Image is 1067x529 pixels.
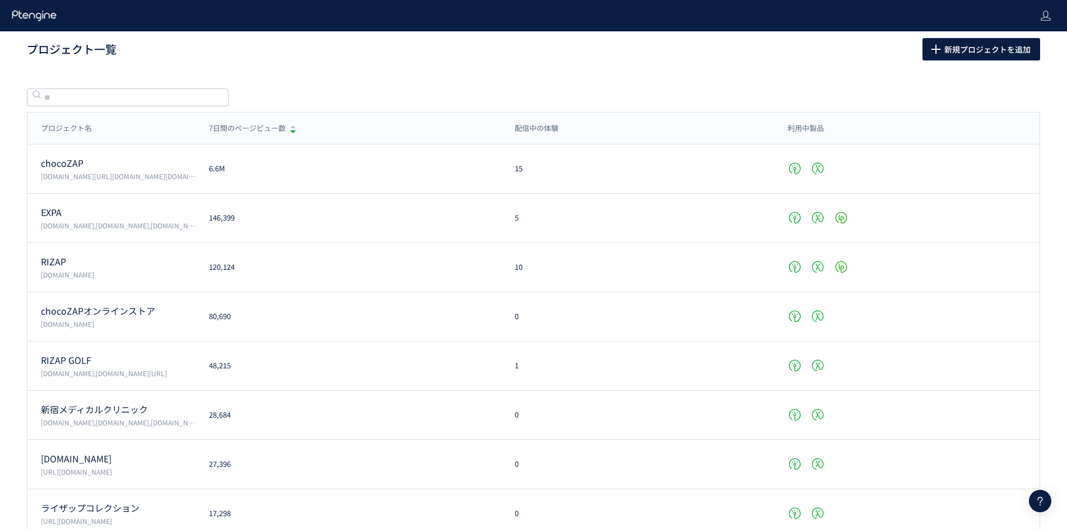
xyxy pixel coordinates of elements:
[501,508,774,519] div: 0
[41,305,195,317] p: chocoZAPオンラインストア
[41,221,195,230] p: vivana.jp,expa-official.jp,reserve-expa.jp
[41,319,195,329] p: chocozap.shop
[209,123,286,134] span: 7日間のページビュー数
[41,418,195,427] p: shinjuku3chome-medical.jp,shinjuku3-mc.reserve.ne.jp,www.shinjukumc.com/,shinjukumc.net/,smc-glp1...
[195,311,501,322] div: 80,690
[501,361,774,371] div: 1
[195,213,501,223] div: 146,399
[195,262,501,273] div: 120,124
[41,206,195,219] p: EXPA
[501,163,774,174] div: 15
[501,410,774,420] div: 0
[41,467,195,476] p: https://medical.chocozap.jp
[944,38,1031,60] span: 新規プロジェクトを追加
[195,508,501,519] div: 17,298
[41,516,195,526] p: https://shop.rizap.jp/
[195,410,501,420] div: 28,684
[195,163,501,174] div: 6.6M
[501,459,774,470] div: 0
[501,311,774,322] div: 0
[41,452,195,465] p: medical.chocozap.jp
[41,157,195,170] p: chocoZAP
[195,361,501,371] div: 48,215
[41,171,195,181] p: chocozap.jp/,zap-id.jp/,web.my-zap.jp/,liff.campaign.chocozap.sumiyoku.jp/
[41,403,195,416] p: 新宿メディカルクリニック
[41,354,195,367] p: RIZAP GOLF
[922,38,1040,60] button: 新規プロジェクトを追加
[501,213,774,223] div: 5
[788,123,824,134] span: 利用中製品
[27,41,898,58] h1: プロジェクト一覧
[41,123,92,134] span: プロジェクト名
[41,270,195,279] p: www.rizap.jp
[41,368,195,378] p: www.rizap-golf.jp,rizap-golf.ns-test.work/lp/3anniversary-cp/
[41,502,195,514] p: ライザップコレクション
[195,459,501,470] div: 27,396
[515,123,558,134] span: 配信中の体験
[501,262,774,273] div: 10
[41,255,195,268] p: RIZAP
